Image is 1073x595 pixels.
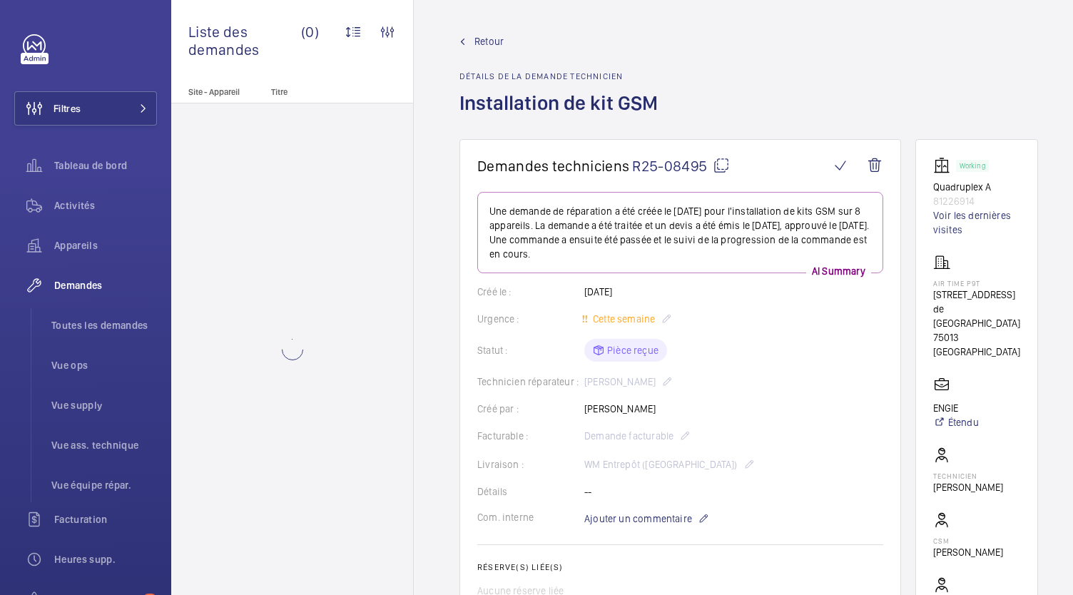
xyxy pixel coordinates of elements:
p: AIR TIME P9T [933,279,1020,288]
a: Étendu [933,415,979,429]
h2: Réserve(s) liée(s) [477,562,883,572]
a: Voir les dernières visites [933,208,1020,237]
p: Technicien [933,472,1003,480]
span: Vue ops [51,358,157,372]
p: [PERSON_NAME] [933,545,1003,559]
span: Liste des demandes [188,23,301,59]
span: Heures supp. [54,552,157,566]
span: Filtres [54,101,81,116]
p: AI Summary [806,264,871,278]
button: Filtres [14,91,157,126]
p: ENGIE [933,401,979,415]
span: Ajouter un commentaire [584,512,692,526]
span: Demandes [54,278,157,293]
span: Appareils [54,238,157,253]
p: [PERSON_NAME] [933,480,1003,494]
span: Vue ass. technique [51,438,157,452]
p: Working [960,163,985,168]
p: 75013 [GEOGRAPHIC_DATA] [933,330,1020,359]
span: Activités [54,198,157,213]
span: Demandes techniciens [477,157,629,175]
span: R25-08495 [632,157,730,175]
span: Toutes les demandes [51,318,157,332]
h2: Détails de la demande technicien [459,71,666,81]
p: Quadruplex A [933,180,1020,194]
span: Retour [474,34,504,49]
span: Facturation [54,512,157,527]
p: Titre [271,87,365,97]
img: elevator.svg [933,157,956,174]
span: Tableau de bord [54,158,157,173]
p: Site - Appareil [171,87,265,97]
p: Une demande de réparation a été créée le [DATE] pour l'installation de kits GSM sur 8 appareils. ... [489,204,871,261]
p: 81226914 [933,194,1020,208]
span: Vue équipe répar. [51,478,157,492]
p: CSM [933,536,1003,545]
p: [STREET_ADDRESS] de [GEOGRAPHIC_DATA] [933,288,1020,330]
h1: Installation de kit GSM [459,90,666,139]
span: Vue supply [51,398,157,412]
